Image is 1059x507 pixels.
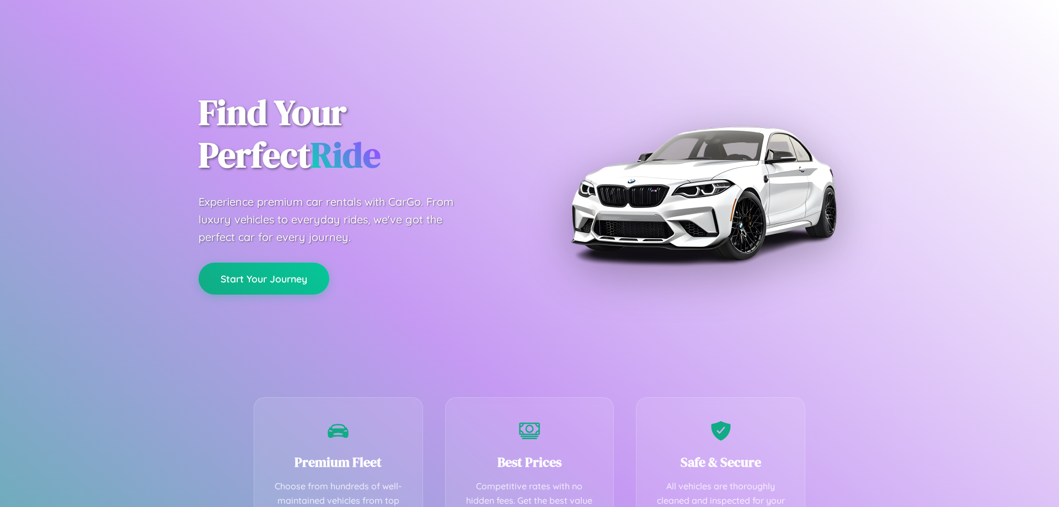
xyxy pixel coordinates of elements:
[653,453,788,471] h3: Safe & Secure
[565,55,841,331] img: Premium BMW car rental vehicle
[199,193,474,246] p: Experience premium car rentals with CarGo. From luxury vehicles to everyday rides, we've got the ...
[199,263,329,295] button: Start Your Journey
[271,453,406,471] h3: Premium Fleet
[311,131,381,179] span: Ride
[199,92,513,177] h1: Find Your Perfect
[462,453,597,471] h3: Best Prices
